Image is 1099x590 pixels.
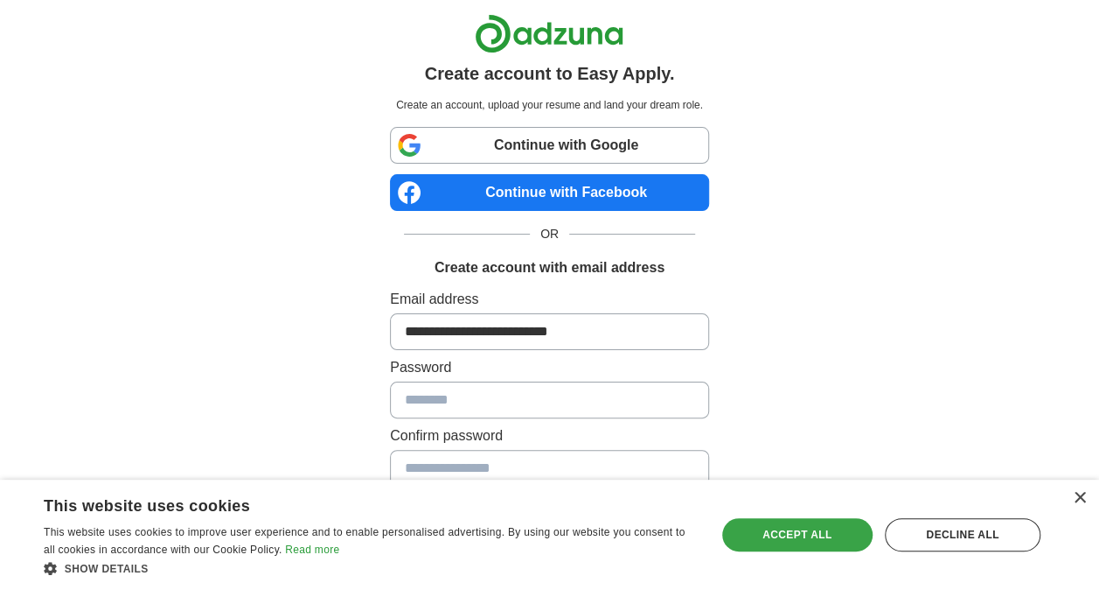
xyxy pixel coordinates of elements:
a: Read more, opens a new window [285,544,339,556]
h1: Create account to Easy Apply. [425,60,675,87]
p: Create an account, upload your resume and land your dream role. [393,97,706,113]
a: Continue with Facebook [390,174,709,211]
div: Show details [44,559,696,577]
h1: Create account with email address [435,257,664,278]
span: OR [530,225,569,243]
a: Continue with Google [390,127,709,164]
img: Adzuna logo [475,14,623,53]
span: Show details [65,563,149,575]
div: This website uses cookies [44,490,652,516]
div: Close [1073,492,1086,505]
label: Email address [390,289,709,310]
label: Confirm password [390,425,709,446]
div: Decline all [885,518,1040,551]
label: Password [390,357,709,378]
span: This website uses cookies to improve user experience and to enable personalised advertising. By u... [44,526,685,556]
div: Accept all [722,518,873,551]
